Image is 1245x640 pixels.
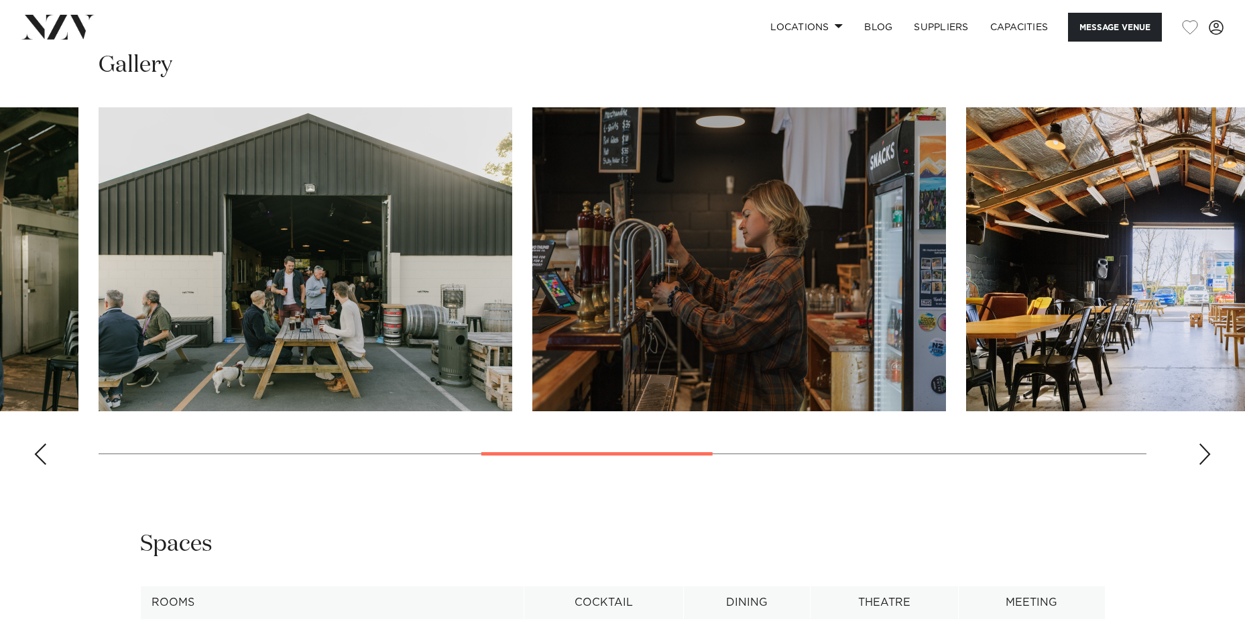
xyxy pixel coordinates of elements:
th: Rooms [140,586,524,619]
a: Locations [760,13,853,42]
swiper-slide: 5 / 11 [99,107,512,411]
h2: Gallery [99,50,172,81]
button: Message Venue [1068,13,1162,42]
img: nzv-logo.png [21,15,95,39]
th: Cocktail [524,586,684,619]
a: BLOG [853,13,903,42]
th: Dining [684,586,811,619]
a: Capacities [980,13,1059,42]
th: Meeting [958,586,1105,619]
h2: Spaces [140,529,213,559]
a: SUPPLIERS [903,13,979,42]
th: Theatre [811,586,959,619]
swiper-slide: 6 / 11 [532,107,946,411]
